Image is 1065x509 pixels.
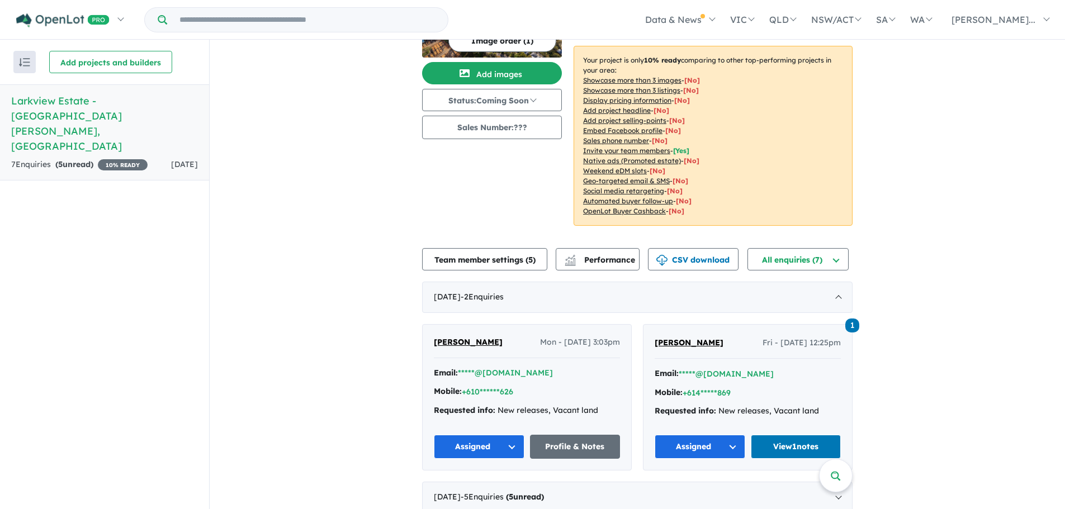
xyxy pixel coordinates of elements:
[434,336,503,349] a: [PERSON_NAME]
[583,167,647,175] u: Weekend eDM slots
[655,387,683,397] strong: Mobile:
[461,492,544,502] span: - 5 Enquir ies
[583,207,666,215] u: OpenLot Buyer Cashback
[583,177,670,185] u: Geo-targeted email & SMS
[655,405,841,418] div: New releases, Vacant land
[583,156,681,165] u: Native ads (Promoted estate)
[422,116,562,139] button: Sales Number:???
[49,51,172,73] button: Add projects and builders
[667,187,683,195] span: [No]
[461,292,504,302] span: - 2 Enquir ies
[655,337,723,348] span: [PERSON_NAME]
[751,435,841,459] a: View1notes
[763,336,841,350] span: Fri - [DATE] 12:25pm
[11,93,198,154] h5: Larkview Estate - [GEOGRAPHIC_DATA][PERSON_NAME] , [GEOGRAPHIC_DATA]
[11,158,148,172] div: 7 Enquir ies
[583,76,681,84] u: Showcase more than 3 images
[566,255,635,265] span: Performance
[530,435,621,459] a: Profile & Notes
[16,13,110,27] img: Openlot PRO Logo White
[556,248,640,270] button: Performance
[684,156,699,165] span: [No]
[583,106,651,115] u: Add project headline
[747,248,849,270] button: All enquiries (7)
[669,116,685,125] span: [ No ]
[19,58,30,66] img: sort.svg
[434,435,524,459] button: Assigned
[509,492,513,502] span: 5
[583,136,649,145] u: Sales phone number
[506,492,544,502] strong: ( unread)
[648,248,739,270] button: CSV download
[448,30,556,52] button: Image order (1)
[434,405,495,415] strong: Requested info:
[644,56,681,64] b: 10 % ready
[98,159,148,170] span: 10 % READY
[684,76,700,84] span: [ No ]
[655,336,723,350] a: [PERSON_NAME]
[683,86,699,94] span: [ No ]
[583,96,671,104] u: Display pricing information
[674,96,690,104] span: [ No ]
[565,258,576,265] img: bar-chart.svg
[422,62,562,84] button: Add images
[583,187,664,195] u: Social media retargeting
[574,46,853,226] p: Your project is only comparing to other top-performing projects in your area: - - - - - - - - - -...
[434,368,458,378] strong: Email:
[540,336,620,349] span: Mon - [DATE] 3:03pm
[169,8,446,32] input: Try estate name, suburb, builder or developer
[655,435,745,459] button: Assigned
[171,159,198,169] span: [DATE]
[676,197,692,205] span: [No]
[673,146,689,155] span: [ Yes ]
[565,255,575,261] img: line-chart.svg
[422,248,547,270] button: Team member settings (5)
[434,386,462,396] strong: Mobile:
[655,368,679,378] strong: Email:
[434,337,503,347] span: [PERSON_NAME]
[652,136,668,145] span: [ No ]
[952,14,1035,25] span: [PERSON_NAME]...
[845,318,859,332] span: 1
[434,404,620,417] div: New releases, Vacant land
[58,159,63,169] span: 5
[654,106,669,115] span: [ No ]
[583,86,680,94] u: Showcase more than 3 listings
[583,146,670,155] u: Invite your team members
[55,159,93,169] strong: ( unread)
[845,317,859,332] a: 1
[583,116,666,125] u: Add project selling-points
[422,282,853,313] div: [DATE]
[656,255,668,266] img: download icon
[583,126,662,135] u: Embed Facebook profile
[650,167,665,175] span: [No]
[655,406,716,416] strong: Requested info:
[665,126,681,135] span: [ No ]
[669,207,684,215] span: [No]
[673,177,688,185] span: [No]
[583,197,673,205] u: Automated buyer follow-up
[422,89,562,111] button: Status:Coming Soon
[528,255,533,265] span: 5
